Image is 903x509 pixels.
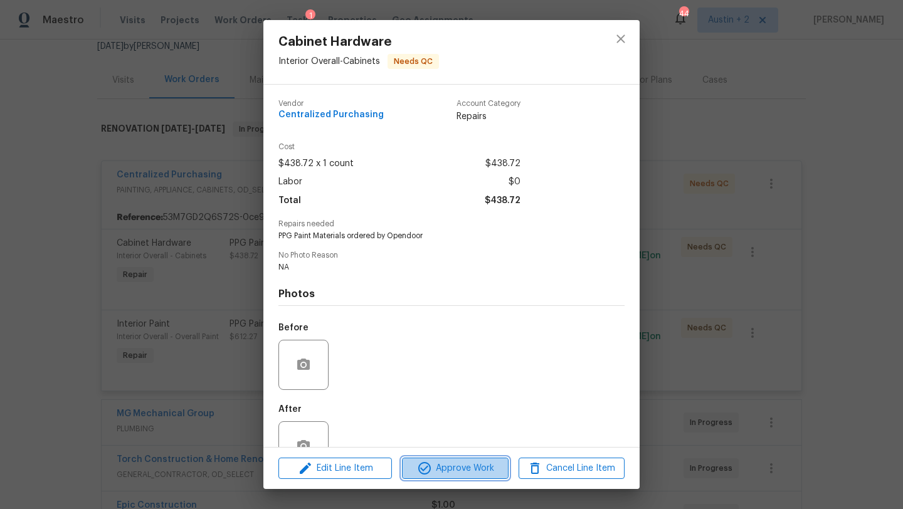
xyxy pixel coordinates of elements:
[278,57,380,66] span: Interior Overall - Cabinets
[278,231,590,241] span: PPG Paint Materials ordered by Opendoor
[282,461,388,476] span: Edit Line Item
[406,461,504,476] span: Approve Work
[679,8,688,20] div: 44
[278,143,520,151] span: Cost
[522,461,621,476] span: Cancel Line Item
[278,110,384,120] span: Centralized Purchasing
[278,405,302,414] h5: After
[485,192,520,210] span: $438.72
[278,288,625,300] h4: Photos
[389,55,438,68] span: Needs QC
[278,262,590,273] span: NA
[278,100,384,108] span: Vendor
[485,155,520,173] span: $438.72
[278,35,439,49] span: Cabinet Hardware
[278,220,625,228] span: Repairs needed
[278,192,301,210] span: Total
[278,155,354,173] span: $438.72 x 1 count
[278,173,302,191] span: Labor
[278,323,309,332] h5: Before
[457,110,520,123] span: Repairs
[305,9,315,22] div: 1
[278,458,392,480] button: Edit Line Item
[402,458,508,480] button: Approve Work
[519,458,625,480] button: Cancel Line Item
[509,173,520,191] span: $0
[606,24,636,54] button: close
[457,100,520,108] span: Account Category
[278,251,625,260] span: No Photo Reason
